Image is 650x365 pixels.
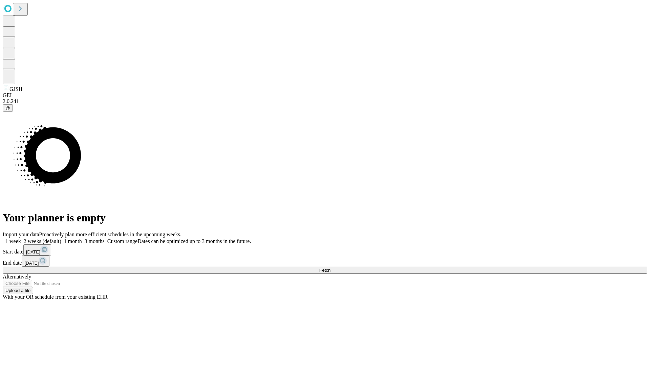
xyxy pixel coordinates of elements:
div: End date [3,255,647,267]
span: GJSH [9,86,22,92]
button: @ [3,104,13,112]
button: Upload a file [3,287,33,294]
span: With your OR schedule from your existing EHR [3,294,108,300]
span: @ [5,105,10,111]
span: Dates can be optimized up to 3 months in the future. [137,238,251,244]
span: Custom range [107,238,137,244]
span: 2 weeks (default) [24,238,61,244]
button: [DATE] [22,255,49,267]
button: Fetch [3,267,647,274]
div: GEI [3,92,647,98]
button: [DATE] [23,244,51,255]
div: 2.0.241 [3,98,647,104]
span: 1 month [64,238,82,244]
span: [DATE] [24,261,39,266]
span: 1 week [5,238,21,244]
span: Import your data [3,232,39,237]
span: Proactively plan more efficient schedules in the upcoming weeks. [39,232,181,237]
span: Alternatively [3,274,31,279]
span: Fetch [319,268,330,273]
h1: Your planner is empty [3,212,647,224]
div: Start date [3,244,647,255]
span: 3 months [85,238,105,244]
span: [DATE] [26,249,40,254]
